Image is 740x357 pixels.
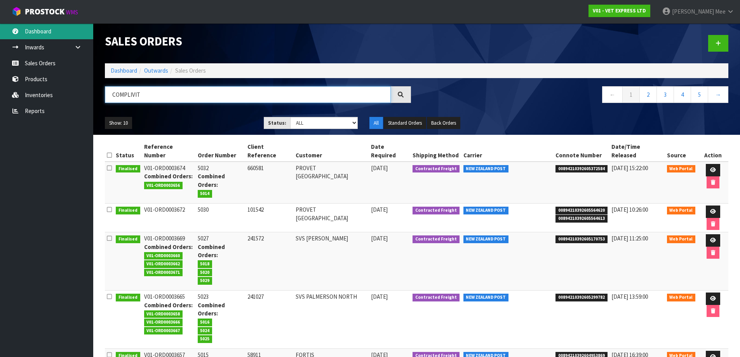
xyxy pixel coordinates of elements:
[142,162,196,204] td: V01-ORD0003674
[639,86,657,103] a: 2
[198,172,225,188] strong: Combined Orders:
[246,141,294,162] th: Client Reference
[384,117,426,129] button: Standard Orders
[463,294,509,301] span: NEW ZEALAND POST
[144,182,183,190] span: V01-ORD0003656
[294,291,369,349] td: SVS PALMERSON NORTH
[12,7,21,16] img: cube-alt.png
[144,260,183,268] span: V01-ORD0003662
[463,165,509,173] span: NEW ZEALAND POST
[116,165,140,173] span: Finalised
[697,141,728,162] th: Action
[246,232,294,291] td: 241572
[111,67,137,74] a: Dashboard
[198,319,212,326] span: 5016
[198,335,212,343] span: 5025
[246,162,294,204] td: 660581
[667,165,696,173] span: Web Portal
[555,207,608,214] span: 00894210392605564620
[198,277,212,285] span: 5029
[105,86,391,103] input: Search sales orders
[144,243,193,251] strong: Combined Orders:
[196,291,246,349] td: 5023
[423,86,729,105] nav: Page navigation
[413,207,460,214] span: Contracted Freight
[198,301,225,317] strong: Combined Orders:
[116,207,140,214] span: Finalised
[144,269,183,277] span: V01-ORD0003671
[413,165,460,173] span: Contracted Freight
[622,86,640,103] a: 1
[609,141,665,162] th: Date/Time Released
[196,204,246,232] td: 5030
[371,164,388,172] span: [DATE]
[196,162,246,204] td: 5032
[708,86,728,103] a: →
[198,327,212,335] span: 5024
[602,86,623,103] a: ←
[142,204,196,232] td: V01-ORD0003672
[144,67,168,74] a: Outwards
[555,235,608,243] span: 00894210392605170753
[142,232,196,291] td: V01-ORD0003669
[196,232,246,291] td: 5027
[369,141,411,162] th: Date Required
[294,232,369,291] td: SVS [PERSON_NAME]
[691,86,708,103] a: 5
[198,260,212,268] span: 5018
[246,291,294,349] td: 241027
[144,301,193,309] strong: Combined Orders:
[611,293,648,300] span: [DATE] 13:59:00
[674,86,691,103] a: 4
[611,164,648,172] span: [DATE] 15:22:00
[715,8,726,15] span: Mee
[656,86,674,103] a: 3
[196,141,246,162] th: Order Number
[198,269,212,277] span: 5020
[105,35,411,48] h1: Sales Orders
[369,117,383,129] button: All
[144,327,183,335] span: V01-ORD0003667
[593,7,646,14] strong: V01 - VET EXPRESS LTD
[611,235,648,242] span: [DATE] 11:25:00
[413,235,460,243] span: Contracted Freight
[665,141,698,162] th: Source
[667,235,696,243] span: Web Portal
[198,243,225,259] strong: Combined Orders:
[461,141,554,162] th: Carrier
[144,319,183,326] span: V01-ORD0003666
[413,294,460,301] span: Contracted Freight
[294,204,369,232] td: PROVET [GEOGRAPHIC_DATA]
[611,206,648,213] span: [DATE] 10:26:00
[142,141,196,162] th: Reference Number
[144,310,183,318] span: V01-ORD0003658
[144,172,193,180] strong: Combined Orders:
[116,294,140,301] span: Finalised
[411,141,461,162] th: Shipping Method
[555,294,608,301] span: 00894210392605299782
[463,235,509,243] span: NEW ZEALAND POST
[294,162,369,204] td: PROVET [GEOGRAPHIC_DATA]
[672,8,714,15] span: [PERSON_NAME]
[25,7,64,17] span: ProStock
[105,117,132,129] button: Show: 10
[667,294,696,301] span: Web Portal
[144,252,183,260] span: V01-ORD0003660
[294,141,369,162] th: Customer
[555,215,608,223] span: 00894210392605564613
[175,67,206,74] span: Sales Orders
[427,117,460,129] button: Back Orders
[66,9,78,16] small: WMS
[463,207,509,214] span: NEW ZEALAND POST
[198,190,212,198] span: 5014
[142,291,196,349] td: V01-ORD0003665
[114,141,142,162] th: Status
[371,293,388,300] span: [DATE]
[554,141,609,162] th: Connote Number
[116,235,140,243] span: Finalised
[246,204,294,232] td: 101542
[371,206,388,213] span: [DATE]
[667,207,696,214] span: Web Portal
[268,120,286,126] strong: Status:
[371,235,388,242] span: [DATE]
